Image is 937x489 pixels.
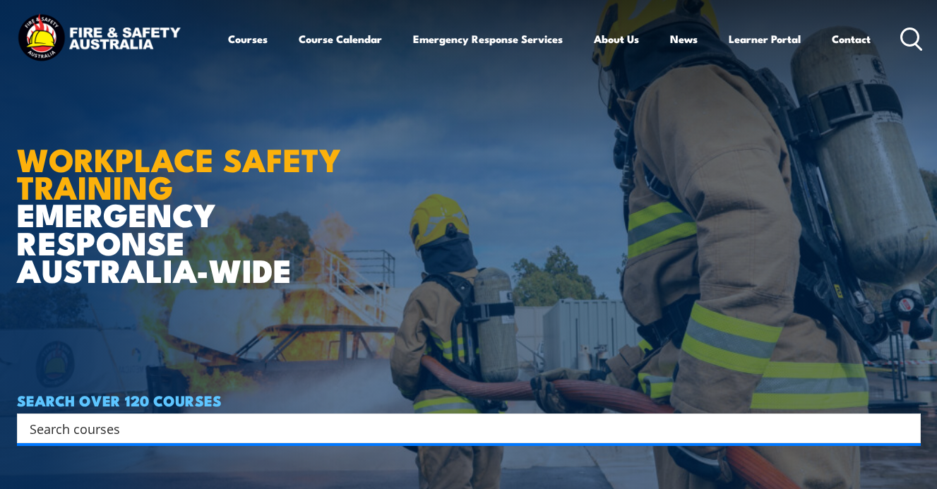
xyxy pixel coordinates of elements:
a: Course Calendar [299,22,382,56]
input: Search input [30,418,890,439]
a: Emergency Response Services [413,22,563,56]
button: Search magnifier button [896,418,916,438]
a: About Us [594,22,639,56]
strong: WORKPLACE SAFETY TRAINING [17,134,341,210]
a: Learner Portal [729,22,801,56]
form: Search form [32,418,893,438]
a: News [670,22,698,56]
a: Courses [228,22,268,56]
h4: SEARCH OVER 120 COURSES [17,392,921,408]
a: Contact [832,22,871,56]
h1: EMERGENCY RESPONSE AUSTRALIA-WIDE [17,109,362,283]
